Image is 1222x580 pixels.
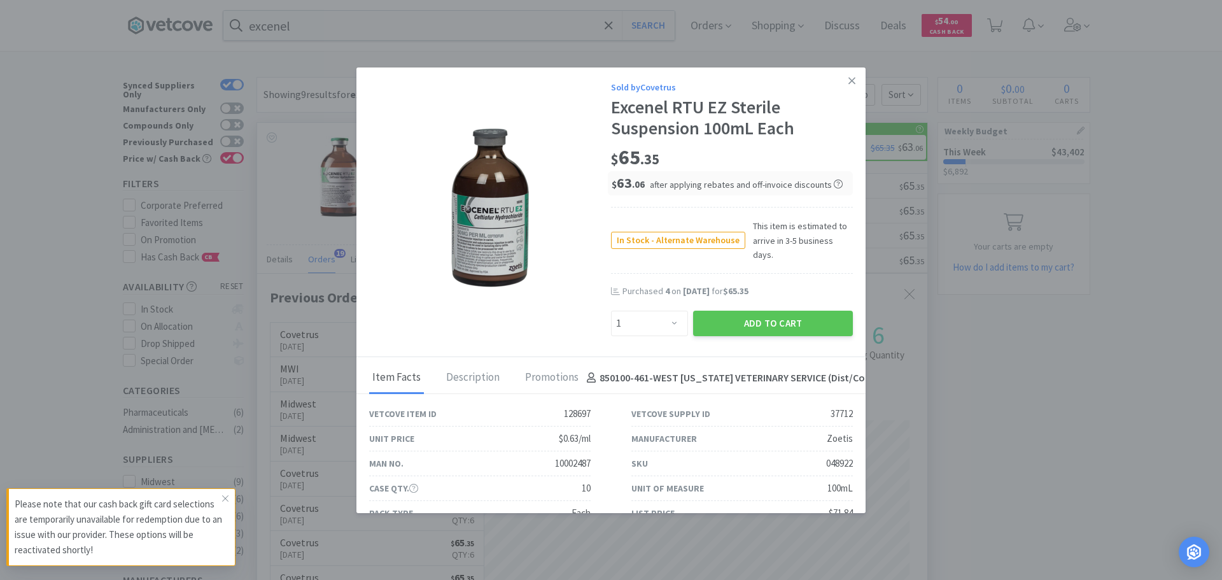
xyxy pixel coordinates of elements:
div: Item Facts [369,362,424,394]
div: $71.84 [829,506,853,521]
div: List Price [631,506,675,520]
div: Man No. [369,456,404,470]
div: Excenel RTU EZ Sterile Suspension 100mL Each [611,97,853,139]
div: Unit Price [369,432,414,446]
div: Sold by Covetrus [611,80,853,94]
p: Please note that our cash back gift card selections are temporarily unavailable for redemption du... [15,497,222,558]
span: 63 [612,174,645,192]
span: . 35 [640,150,659,168]
span: $ [611,150,619,168]
div: Case Qty. [369,481,418,495]
div: Promotions [522,362,582,394]
div: Manufacturer [631,432,697,446]
span: . 06 [632,178,645,190]
div: 10002487 [555,456,591,471]
span: In Stock - Alternate Warehouse [612,232,745,248]
div: Unit of Measure [631,481,704,495]
span: This item is estimated to arrive in 3-5 business days. [745,219,853,262]
button: Add to Cart [693,311,853,336]
div: Zoetis [827,431,853,446]
div: Purchased on for [622,285,853,298]
span: $65.35 [723,285,748,297]
span: 65 [611,145,659,170]
div: Vetcove Supply ID [631,407,710,421]
div: Pack Type [369,506,413,520]
div: SKU [631,456,648,470]
img: 8a0dc87ad391419aa6db62601c5688e0_37712.png [451,129,530,288]
div: Open Intercom Messenger [1179,537,1209,567]
span: 4 [665,285,670,297]
div: Description [443,362,503,394]
div: Each [572,506,591,521]
div: 048922 [826,456,853,471]
span: [DATE] [683,285,710,297]
div: 128697 [564,406,591,421]
span: $ [612,178,617,190]
div: $0.63/ml [559,431,591,446]
div: 100mL [827,481,853,496]
span: after applying rebates and off-invoice discounts [650,179,843,190]
div: 10 [582,481,591,496]
div: 37712 [831,406,853,421]
div: Vetcove Item ID [369,407,437,421]
h4: 850100-461 - WEST [US_STATE] VETERINARY SERVICE (Dist/Comp) [582,370,883,386]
